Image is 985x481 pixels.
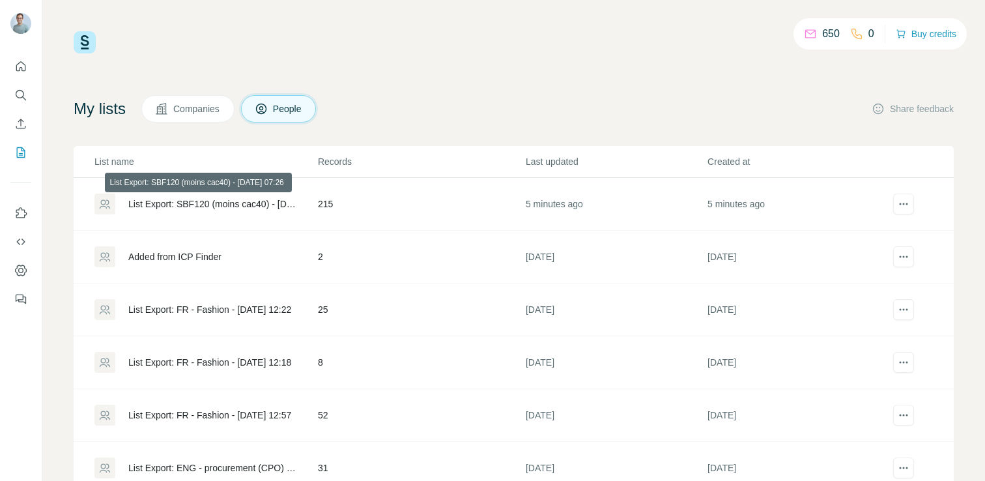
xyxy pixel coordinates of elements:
[317,336,525,389] td: 8
[10,141,31,164] button: My lists
[10,13,31,34] img: Avatar
[822,26,840,42] p: 650
[74,98,126,119] h4: My lists
[10,83,31,107] button: Search
[707,231,889,284] td: [DATE]
[525,389,707,442] td: [DATE]
[893,194,914,214] button: actions
[74,31,96,53] img: Surfe Logo
[868,26,874,42] p: 0
[128,197,296,211] div: List Export: SBF120 (moins cac40) - [DATE] 07:26
[94,155,317,168] p: List name
[525,178,707,231] td: 5 minutes ago
[707,155,888,168] p: Created at
[273,102,303,115] span: People
[128,356,291,369] div: List Export: FR - Fashion - [DATE] 12:18
[896,25,956,43] button: Buy credits
[707,336,889,389] td: [DATE]
[317,231,525,284] td: 2
[173,102,221,115] span: Companies
[10,230,31,254] button: Use Surfe API
[128,461,296,474] div: List Export: ENG - procurement (CPO) - [DATE] 11:19
[128,250,221,263] div: Added from ICP Finder
[526,155,706,168] p: Last updated
[525,231,707,284] td: [DATE]
[525,336,707,389] td: [DATE]
[10,112,31,136] button: Enrich CSV
[872,102,954,115] button: Share feedback
[318,155,524,168] p: Records
[893,246,914,267] button: actions
[707,389,889,442] td: [DATE]
[10,201,31,225] button: Use Surfe on LinkedIn
[10,55,31,78] button: Quick start
[10,259,31,282] button: Dashboard
[893,352,914,373] button: actions
[707,178,889,231] td: 5 minutes ago
[893,299,914,320] button: actions
[893,458,914,478] button: actions
[128,409,291,422] div: List Export: FR - Fashion - [DATE] 12:57
[10,287,31,311] button: Feedback
[707,284,889,336] td: [DATE]
[317,178,525,231] td: 215
[128,303,291,316] div: List Export: FR - Fashion - [DATE] 12:22
[317,284,525,336] td: 25
[317,389,525,442] td: 52
[893,405,914,426] button: actions
[525,284,707,336] td: [DATE]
